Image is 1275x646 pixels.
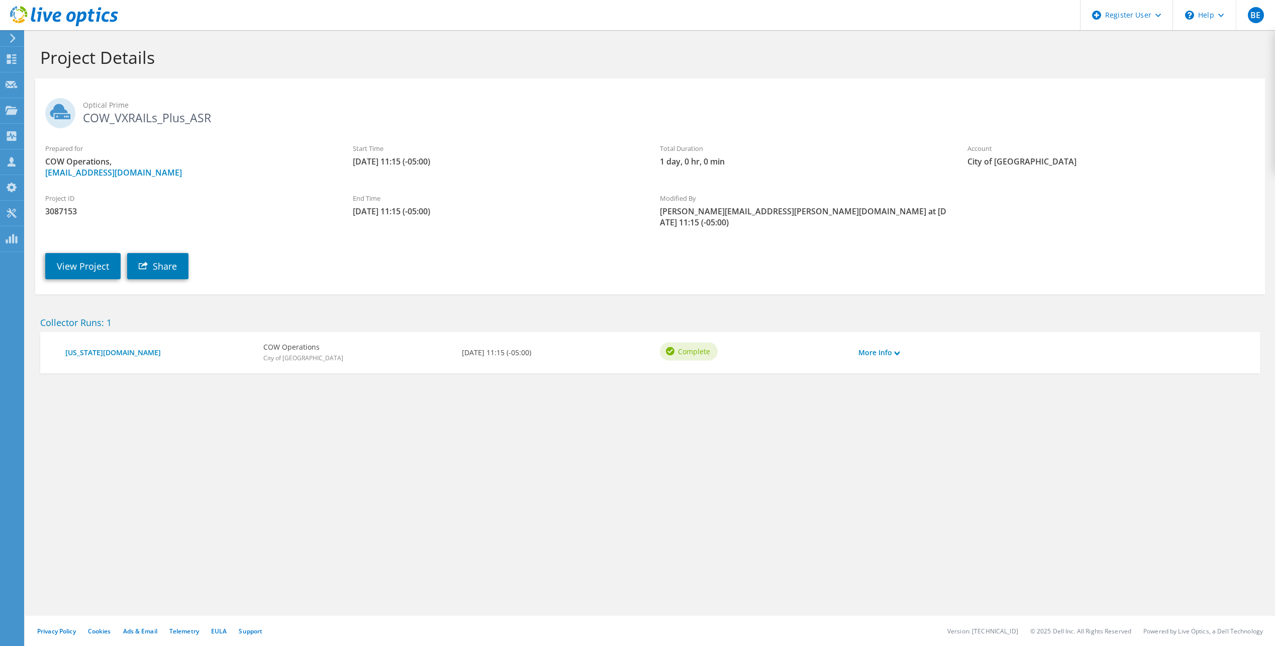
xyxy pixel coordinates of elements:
h2: Collector Runs: 1 [40,317,1260,328]
li: © 2025 Dell Inc. All Rights Reserved [1030,627,1131,635]
svg: \n [1185,11,1194,20]
a: [US_STATE][DOMAIN_NAME] [65,347,253,358]
li: Version: [TECHNICAL_ID] [947,627,1018,635]
b: [DATE] 11:15 (-05:00) [462,347,531,358]
label: Account [967,143,1255,153]
a: [EMAIL_ADDRESS][DOMAIN_NAME] [45,167,182,178]
h1: Project Details [40,47,1255,68]
label: Total Duration [660,143,947,153]
b: COW Operations [263,342,343,353]
a: Privacy Policy [37,627,76,635]
h2: COW_VXRAILs_Plus_ASR [45,98,1255,123]
label: Prepared for [45,143,333,153]
a: Telemetry [169,627,199,635]
label: Modified By [660,193,947,203]
span: [DATE] 11:15 (-05:00) [353,206,640,217]
a: View Project [45,253,121,279]
span: 3087153 [45,206,333,217]
span: Complete [678,346,710,357]
span: 1 day, 0 hr, 0 min [660,156,947,167]
span: [DATE] 11:15 (-05:00) [353,156,640,167]
label: End Time [353,193,640,203]
span: Optical Prime [83,100,1255,111]
a: Ads & Email [123,627,157,635]
span: City of [GEOGRAPHIC_DATA] [967,156,1255,167]
label: Project ID [45,193,333,203]
a: EULA [211,627,227,635]
span: BE [1248,7,1264,23]
a: More Info [858,347,900,358]
span: City of [GEOGRAPHIC_DATA] [263,354,343,362]
a: Cookies [88,627,111,635]
label: Start Time [353,143,640,153]
span: COW Operations, [45,156,333,178]
li: Powered by Live Optics, a Dell Technology [1143,627,1263,635]
span: [PERSON_NAME][EMAIL_ADDRESS][PERSON_NAME][DOMAIN_NAME] at [DATE] 11:15 (-05:00) [660,206,947,228]
a: Share [127,253,188,279]
a: Support [239,627,262,635]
